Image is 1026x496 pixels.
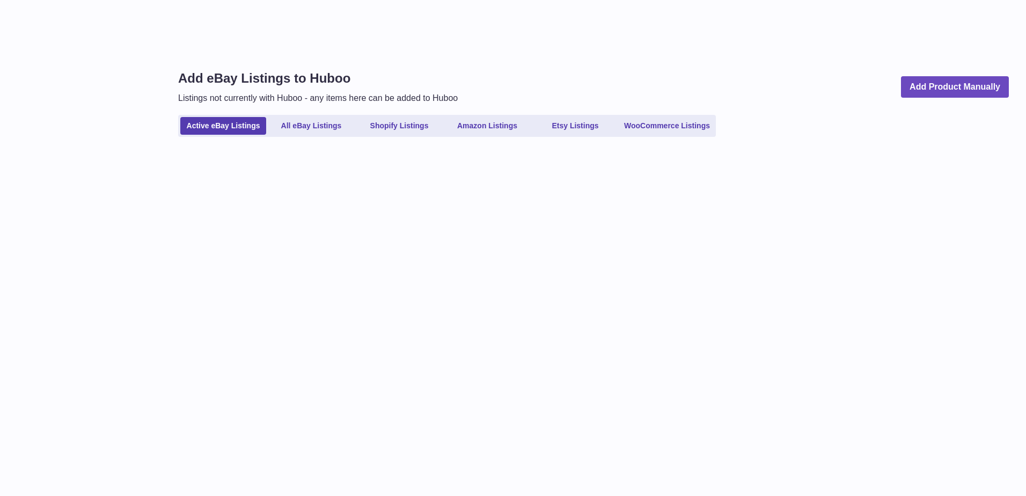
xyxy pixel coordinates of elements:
[901,76,1009,98] a: Add Product Manually
[178,92,458,104] p: Listings not currently with Huboo - any items here can be added to Huboo
[620,117,714,135] a: WooCommerce Listings
[268,117,354,135] a: All eBay Listings
[444,117,530,135] a: Amazon Listings
[356,117,442,135] a: Shopify Listings
[180,117,266,135] a: Active eBay Listings
[178,70,458,87] h1: Add eBay Listings to Huboo
[532,117,618,135] a: Etsy Listings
